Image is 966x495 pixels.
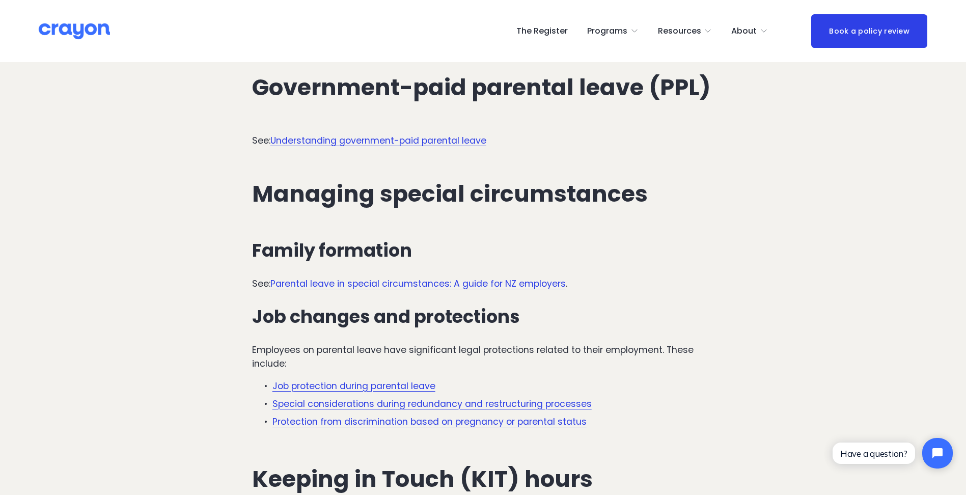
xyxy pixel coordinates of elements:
[731,23,768,39] a: folder dropdown
[587,23,639,39] a: folder dropdown
[252,343,714,370] p: Employees on parental leave have significant legal protections related to their employment. These...
[39,22,110,40] img: Crayon
[272,398,592,410] a: Special considerations during redundancy and restructuring processes
[252,307,714,327] h3: Job changes and protections
[811,14,927,47] a: Book a policy review
[252,466,714,492] h2: Keeping in Touch (KIT) hours
[731,24,757,39] span: About
[252,277,714,290] p: See: .
[272,380,435,392] a: Job protection during parental leave
[270,134,486,147] a: Understanding government-paid parental leave
[658,24,701,39] span: Resources
[516,23,568,39] a: The Register
[272,416,587,428] a: Protection from discrimination based on pregnancy or parental status
[252,240,714,261] h3: Family formation
[252,134,714,147] p: See:
[270,278,566,290] a: Parental leave in special circumstances: A guide for NZ employers
[587,24,627,39] span: Programs
[252,75,714,100] h2: Government-paid parental leave (PPL)
[658,23,712,39] a: folder dropdown
[252,181,714,207] h2: Managing special circumstances
[824,429,961,477] iframe: Tidio Chat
